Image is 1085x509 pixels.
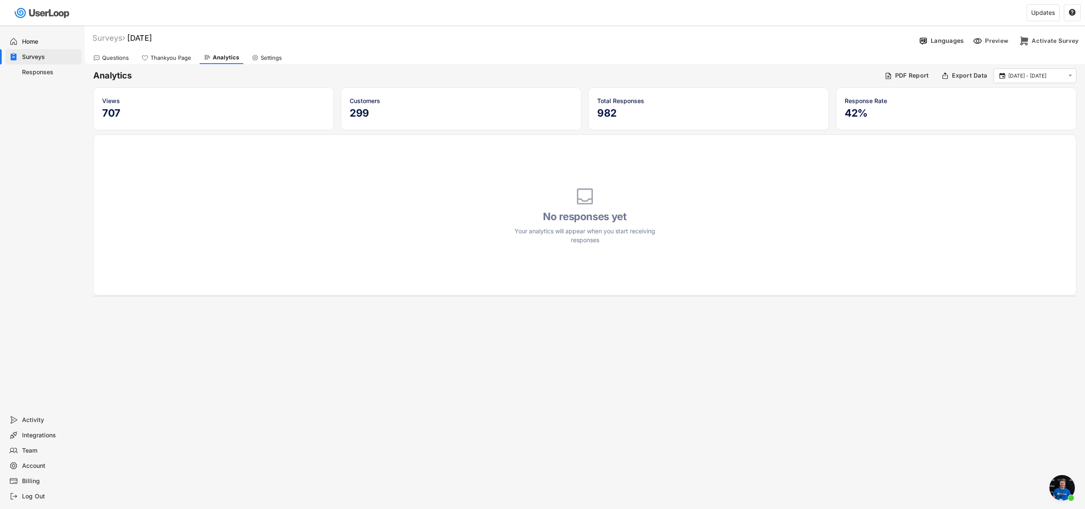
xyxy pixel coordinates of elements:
div: Questions [102,54,129,62]
div: Response Rate [845,96,1068,105]
div: Customers [350,96,573,105]
text:  [1068,72,1072,79]
div: Activity [22,416,78,424]
div: Surveys [92,33,125,43]
button:  [998,72,1006,80]
div: Home [22,38,78,46]
h5: 707 [102,107,325,120]
h6: Analytics [93,70,878,81]
div: Billing [22,477,78,485]
input: Select Date Range [1008,72,1064,80]
img: userloop-logo-01.svg [13,4,72,22]
div: Responses [22,68,78,76]
div: Total Responses [597,96,820,105]
div: Languages [931,37,964,45]
button:  [1066,72,1074,79]
div: Views [102,96,325,105]
text:  [999,72,1005,79]
font: [DATE] [127,34,152,42]
button:  [1068,9,1076,17]
h5: 299 [350,107,573,120]
div: Thankyou Page [150,54,191,62]
text:  [1069,8,1076,16]
div: Team [22,447,78,455]
div: Settings [261,54,282,62]
a: Open chat [1049,475,1075,501]
img: Language%20Icon.svg [919,36,928,45]
h5: 982 [597,107,820,120]
div: Surveys [22,53,78,61]
div: Updates [1031,10,1055,16]
div: Preview [985,37,1010,45]
h5: 42% [845,107,1068,120]
img: CheckoutMajor%20%281%29.svg [1020,36,1029,45]
div: Activate Survey [1032,37,1079,45]
div: Account [22,462,78,470]
div: Analytics [213,54,239,61]
div: Your analytics will appear when you start receiving responses [509,227,661,244]
div: Export Data [952,72,987,79]
div: Log Out [22,492,78,501]
h4: No responses yet [509,210,661,223]
div: Integrations [22,431,78,439]
div: PDF Report [895,72,929,79]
